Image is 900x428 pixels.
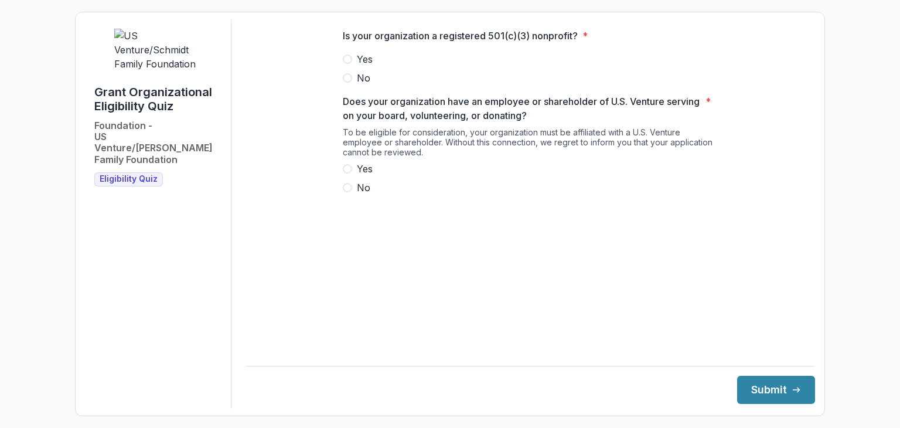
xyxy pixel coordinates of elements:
img: US Venture/Schmidt Family Foundation [114,29,202,71]
h2: Foundation - US Venture/[PERSON_NAME] Family Foundation [94,120,221,165]
button: Submit [737,376,815,404]
span: Yes [357,162,373,176]
span: Yes [357,52,373,66]
div: To be eligible for consideration, your organization must be affiliated with a U.S. Venture employ... [343,127,718,162]
p: Is your organization a registered 501(c)(3) nonprofit? [343,29,578,43]
span: Eligibility Quiz [100,174,158,184]
p: Does your organization have an employee or shareholder of U.S. Venture serving on your board, vol... [343,94,701,123]
span: No [357,181,370,195]
h1: Grant Organizational Eligibility Quiz [94,85,221,113]
span: No [357,71,370,85]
